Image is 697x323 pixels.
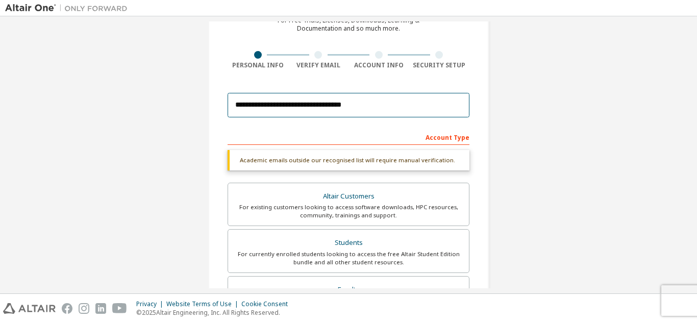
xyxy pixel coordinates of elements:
div: For currently enrolled students looking to access the free Altair Student Edition bundle and all ... [234,250,463,266]
div: Students [234,236,463,250]
div: Academic emails outside our recognised list will require manual verification. [228,150,469,170]
p: © 2025 Altair Engineering, Inc. All Rights Reserved. [136,308,294,317]
div: Website Terms of Use [166,300,241,308]
div: For existing customers looking to access software downloads, HPC resources, community, trainings ... [234,203,463,219]
div: Faculty [234,283,463,297]
div: Personal Info [228,61,288,69]
div: Privacy [136,300,166,308]
div: Verify Email [288,61,349,69]
div: Security Setup [409,61,470,69]
img: youtube.svg [112,303,127,314]
div: Account Info [348,61,409,69]
div: For Free Trials, Licenses, Downloads, Learning & Documentation and so much more. [278,16,419,33]
img: linkedin.svg [95,303,106,314]
img: instagram.svg [79,303,89,314]
img: altair_logo.svg [3,303,56,314]
img: facebook.svg [62,303,72,314]
div: Cookie Consent [241,300,294,308]
div: Account Type [228,129,469,145]
div: Altair Customers [234,189,463,204]
img: Altair One [5,3,133,13]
